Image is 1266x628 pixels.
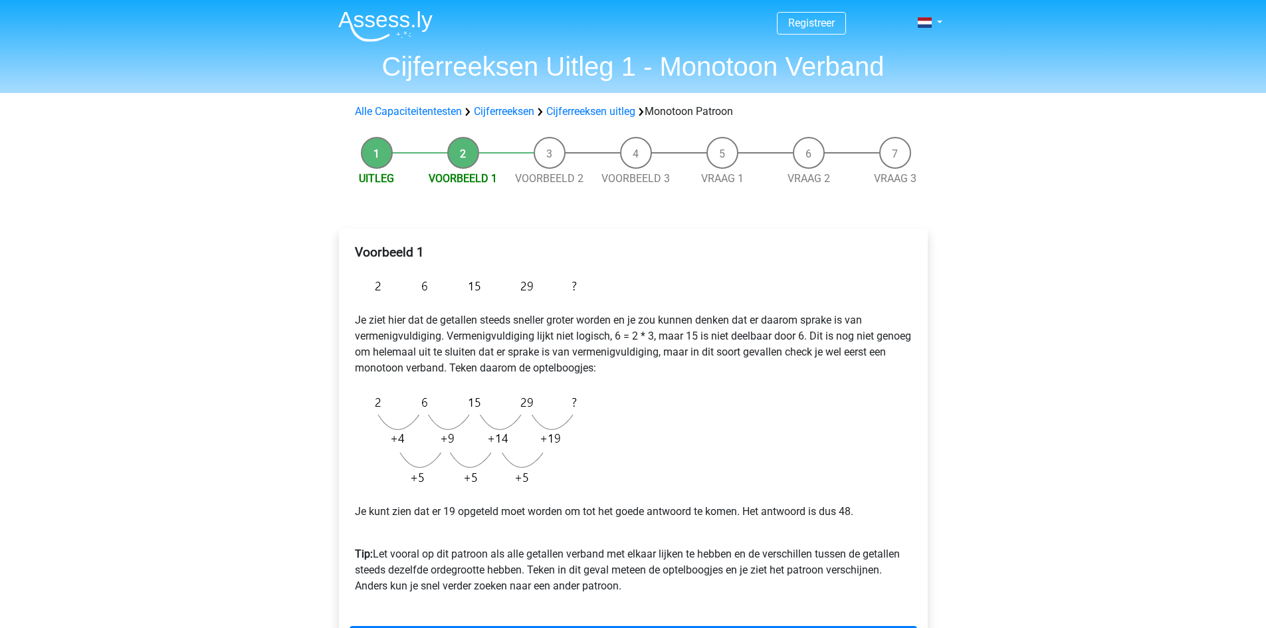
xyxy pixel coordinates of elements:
a: Uitleg [359,172,394,185]
p: Je kunt zien dat er 19 opgeteld moet worden om tot het goede antwoord te komen. Het antwoord is d... [355,504,912,520]
a: Registreer [788,17,835,29]
a: Alle Capaciteitentesten [355,105,462,118]
p: Let vooral op dit patroon als alle getallen verband met elkaar lijken te hebben en de verschillen... [355,530,912,594]
a: Voorbeeld 3 [601,172,670,185]
h1: Cijferreeksen Uitleg 1 - Monotoon Verband [328,51,939,82]
div: Monotoon Patroon [350,104,917,120]
a: Vraag 3 [874,172,916,185]
b: Tip: [355,548,373,560]
a: Cijferreeksen [474,105,534,118]
img: Figure sequences Example 3.png [355,270,583,302]
b: Voorbeeld 1 [355,245,424,260]
a: Vraag 2 [788,172,830,185]
a: Vraag 1 [701,172,744,185]
a: Cijferreeksen uitleg [546,105,635,118]
p: Je ziet hier dat de getallen steeds sneller groter worden en je zou kunnen denken dat er daarom s... [355,312,912,376]
img: Figure sequences Example 3 explanation.png [355,387,583,493]
a: Voorbeeld 2 [515,172,583,185]
img: Assessly [338,11,433,42]
a: Voorbeeld 1 [429,172,497,185]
